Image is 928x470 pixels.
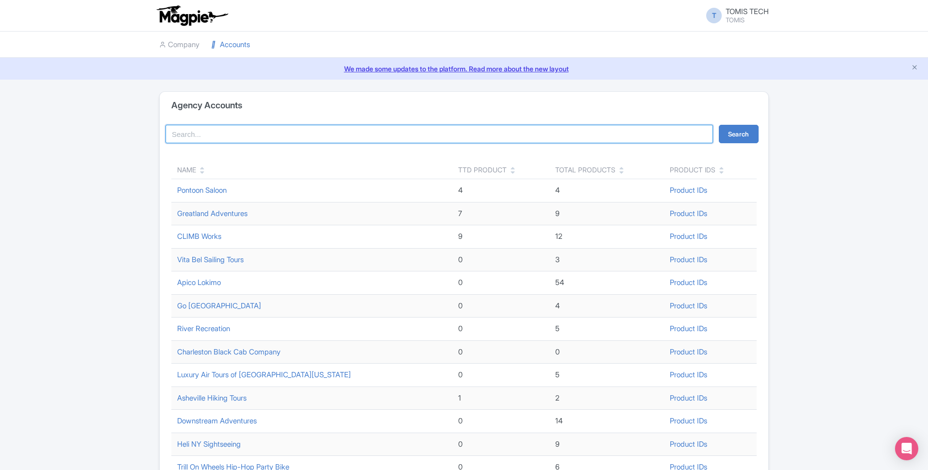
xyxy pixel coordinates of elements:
td: 2 [549,386,664,410]
a: Product IDs [670,232,707,241]
td: 0 [452,318,549,341]
td: 0 [452,433,549,456]
td: 9 [549,202,664,225]
img: logo-ab69f6fb50320c5b225c76a69d11143b.png [154,5,230,26]
a: Product IDs [670,185,707,195]
a: Apico Lokimo [177,278,221,287]
td: 1 [452,386,549,410]
a: Product IDs [670,209,707,218]
td: 14 [549,410,664,433]
td: 4 [549,294,664,318]
td: 0 [452,410,549,433]
a: Product IDs [670,278,707,287]
td: 0 [452,364,549,387]
a: Luxury Air Tours of [GEOGRAPHIC_DATA][US_STATE] [177,370,351,379]
td: 3 [549,248,664,271]
a: CLIMB Works [177,232,221,241]
a: Pontoon Saloon [177,185,227,195]
h4: Agency Accounts [171,101,242,110]
a: Company [159,32,199,58]
td: 0 [549,340,664,364]
button: Close announcement [911,63,918,74]
input: Search... [166,125,713,143]
small: TOMIS [726,17,769,23]
a: Go [GEOGRAPHIC_DATA] [177,301,261,310]
a: Downstream Adventures [177,416,257,425]
a: River Recreation [177,324,230,333]
td: 12 [549,225,664,249]
a: Greatland Adventures [177,209,248,218]
a: Product IDs [670,347,707,356]
a: Product IDs [670,393,707,403]
a: Product IDs [670,439,707,449]
td: 9 [549,433,664,456]
span: TOMIS TECH [726,7,769,16]
div: Open Intercom Messenger [895,437,918,460]
span: T [706,8,722,23]
td: 5 [549,364,664,387]
a: Asheville Hiking Tours [177,393,247,403]
a: Heli NY Sightseeing [177,439,241,449]
a: Accounts [211,32,250,58]
a: Product IDs [670,416,707,425]
a: Product IDs [670,370,707,379]
td: 9 [452,225,549,249]
div: Total Products [555,165,615,175]
a: Vita Bel Sailing Tours [177,255,244,264]
td: 0 [452,340,549,364]
a: Product IDs [670,255,707,264]
a: Product IDs [670,324,707,333]
td: 4 [452,179,549,202]
td: 0 [452,294,549,318]
a: We made some updates to the platform. Read more about the new layout [6,64,922,74]
a: Product IDs [670,301,707,310]
td: 54 [549,271,664,295]
a: Charleston Black Cab Company [177,347,281,356]
div: TTD Product [458,165,507,175]
div: Product IDs [670,165,715,175]
button: Search [719,125,759,143]
td: 7 [452,202,549,225]
div: Name [177,165,196,175]
td: 5 [549,318,664,341]
td: 0 [452,248,549,271]
td: 4 [549,179,664,202]
td: 0 [452,271,549,295]
a: T TOMIS TECH TOMIS [700,8,769,23]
